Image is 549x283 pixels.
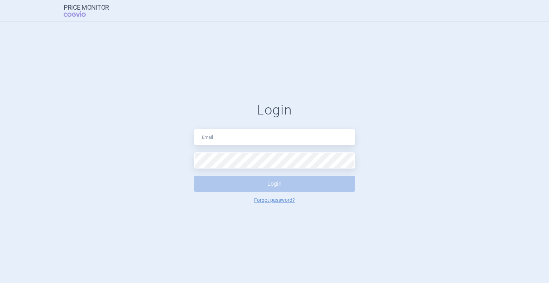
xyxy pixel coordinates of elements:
a: Price MonitorCOGVIO [64,4,109,18]
button: Login [194,176,355,192]
a: Forgot password? [254,197,295,203]
span: COGVIO [64,11,96,17]
input: Email [194,129,355,145]
strong: Price Monitor [64,4,109,11]
h1: Login [194,102,355,118]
